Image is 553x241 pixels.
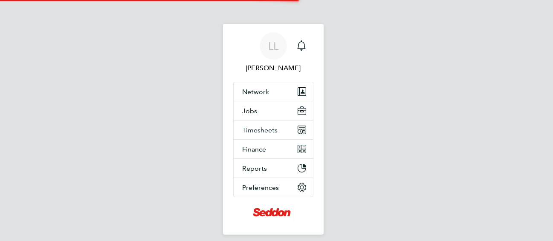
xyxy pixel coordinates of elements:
span: LL [268,40,278,52]
span: Preferences [242,184,279,192]
span: Finance [242,145,266,153]
button: Jobs [234,101,313,120]
span: Timesheets [242,126,278,134]
button: Reports [234,159,313,178]
span: Lesley Littler [233,63,313,73]
button: Timesheets [234,120,313,139]
img: seddonconstruction-logo-retina.png [253,206,294,219]
span: Reports [242,164,267,172]
span: Network [242,88,269,96]
span: Jobs [242,107,257,115]
nav: Main navigation [223,24,324,235]
a: LL[PERSON_NAME] [233,32,313,73]
button: Preferences [234,178,313,197]
a: Go to home page [233,206,313,219]
button: Network [234,82,313,101]
button: Finance [234,140,313,158]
